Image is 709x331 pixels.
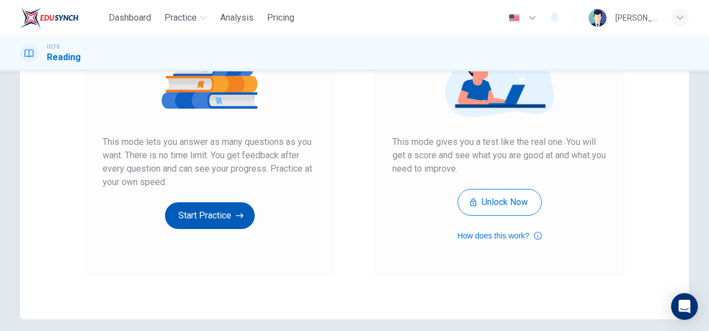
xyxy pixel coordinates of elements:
[164,11,197,25] span: Practice
[20,7,104,29] a: EduSynch logo
[165,202,255,229] button: Start Practice
[220,11,254,25] span: Analysis
[47,51,81,64] h1: Reading
[457,229,541,242] button: How does this work?
[104,8,156,28] button: Dashboard
[458,189,542,216] button: Unlock Now
[216,8,258,28] button: Analysis
[160,8,211,28] button: Practice
[267,11,294,25] span: Pricing
[589,9,606,27] img: Profile picture
[392,135,606,176] span: This mode gives you a test like the real one. You will get a score and see what you are good at a...
[103,135,317,189] span: This mode lets you answer as many questions as you want. There is no time limit. You get feedback...
[263,8,299,28] button: Pricing
[109,11,151,25] span: Dashboard
[507,14,521,22] img: en
[671,293,698,320] div: Open Intercom Messenger
[20,7,79,29] img: EduSynch logo
[615,11,658,25] div: [PERSON_NAME]
[47,43,60,51] span: IELTS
